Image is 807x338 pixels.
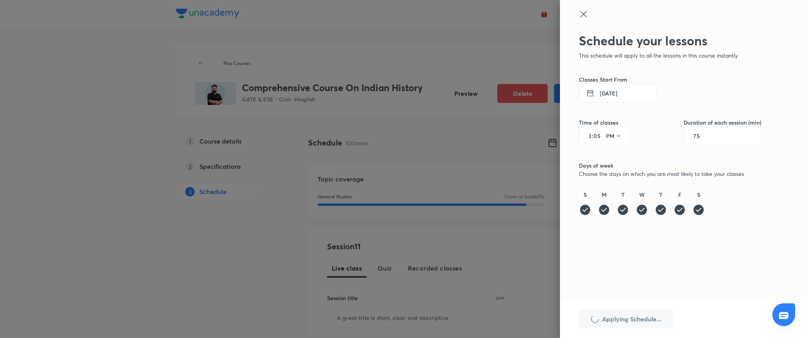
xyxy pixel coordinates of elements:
[579,170,762,178] p: Choose the days on which you are most likely to take your classes
[659,190,662,199] h6: T
[684,118,762,127] h6: Duration of each session (min)
[697,190,700,199] h6: S
[678,190,681,199] h6: F
[579,51,762,60] p: This schedule will apply to all the lessons in this course instantly
[579,310,673,329] button: Applying Schedule...
[602,190,606,199] h6: M
[579,161,762,170] h6: Days of week
[579,75,762,84] h6: Classes Start From
[621,190,625,199] h6: T
[579,127,630,146] div: :
[579,118,630,127] h6: Time of classes
[603,130,625,142] button: PM
[584,190,587,199] h6: S
[579,33,762,48] h2: Schedule your lessons
[639,190,645,199] h6: W
[579,84,657,103] button: [DATE]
